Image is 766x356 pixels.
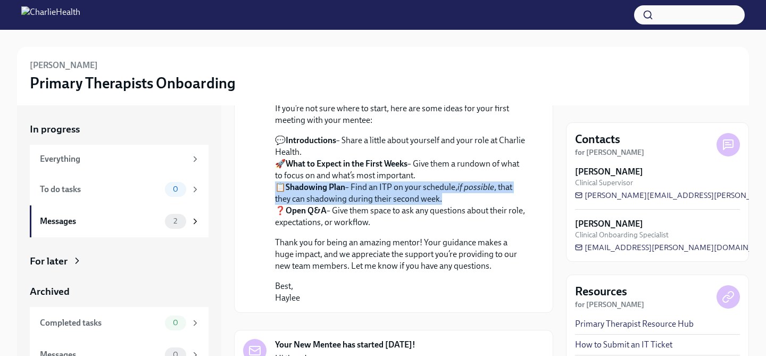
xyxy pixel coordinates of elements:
em: if possible [457,182,494,192]
p: If you’re not sure where to start, here are some ideas for your first meeting with your mentee: [275,103,527,126]
a: Everything [30,145,209,173]
a: In progress [30,122,209,136]
span: Clinical Supervisor [575,178,633,188]
div: Everything [40,153,186,165]
strong: What to Expect in the First Weeks [286,159,407,169]
img: CharlieHealth [21,6,80,23]
div: To do tasks [40,184,161,195]
p: Best, Haylee [275,280,527,304]
a: To do tasks0 [30,173,209,205]
strong: for [PERSON_NAME] [575,148,644,157]
a: Messages2 [30,205,209,237]
span: 0 [166,185,185,193]
strong: Open Q&A [286,205,327,216]
span: 2 [167,217,184,225]
p: 💬 – Share a little about yourself and your role at Charlie Health. 🚀 – Give them a rundown of wha... [275,135,527,228]
a: Archived [30,285,209,299]
a: Completed tasks0 [30,307,209,339]
span: Clinical Onboarding Specialist [575,230,669,240]
strong: [PERSON_NAME] [575,218,643,230]
strong: Your New Mentee has started [DATE]! [275,339,415,351]
div: Messages [40,216,161,227]
h4: Contacts [575,131,620,147]
div: Completed tasks [40,317,161,329]
h4: Resources [575,284,627,300]
a: How to Submit an IT Ticket [575,339,672,351]
strong: Shadowing Plan [286,182,345,192]
strong: for [PERSON_NAME] [575,300,644,309]
a: Primary Therapist Resource Hub [575,318,694,330]
h3: Primary Therapists Onboarding [30,73,236,93]
strong: Introductions [286,135,336,145]
span: 0 [166,319,185,327]
div: For later [30,254,68,268]
h6: [PERSON_NAME] [30,60,98,71]
a: For later [30,254,209,268]
strong: [PERSON_NAME] [575,166,643,178]
p: Thank you for being an amazing mentor! Your guidance makes a huge impact, and we appreciate the s... [275,237,527,272]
